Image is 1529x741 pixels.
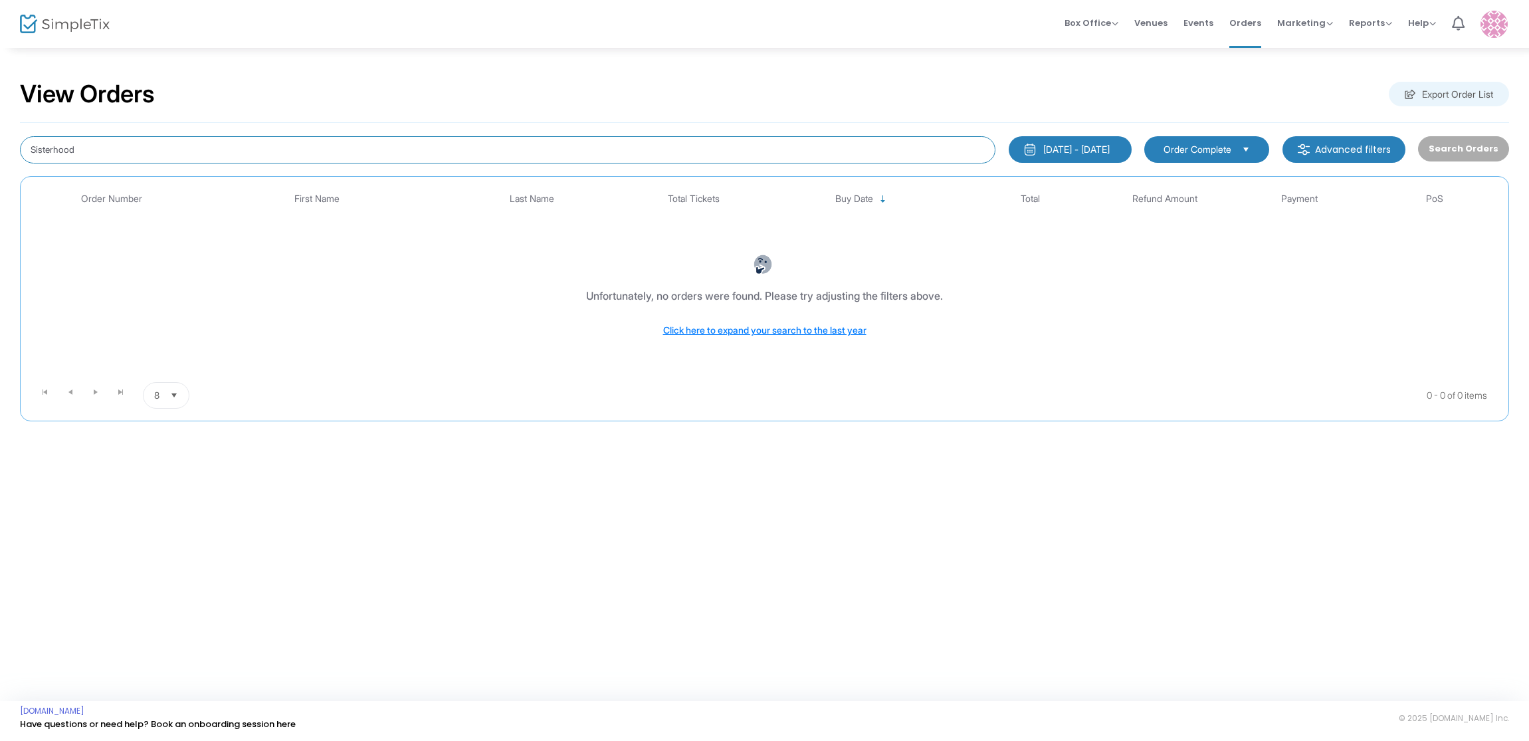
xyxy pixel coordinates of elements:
div: [DATE] - [DATE] [1043,143,1110,156]
th: Refund Amount [1098,183,1233,215]
span: Sortable [878,194,888,205]
button: Select [1237,142,1255,157]
th: Total Tickets [627,183,762,215]
span: Order Number [81,193,142,205]
kendo-pager-info: 0 - 0 of 0 items [322,382,1487,409]
a: [DOMAIN_NAME] [20,706,84,716]
span: © 2025 [DOMAIN_NAME] Inc. [1399,713,1509,724]
span: Reports [1349,17,1392,29]
img: face-thinking.png [753,255,773,274]
th: Total [963,183,1098,215]
button: [DATE] - [DATE] [1009,136,1132,163]
span: Box Office [1065,17,1118,29]
span: First Name [294,193,340,205]
a: Have questions or need help? Book an onboarding session here [20,718,296,730]
button: Select [165,383,183,408]
span: Last Name [510,193,554,205]
span: Click here to expand your search to the last year [663,324,866,336]
span: Buy Date [835,193,873,205]
span: 8 [154,389,159,402]
div: Unfortunately, no orders were found. Please try adjusting the filters above. [586,288,943,304]
span: Marketing [1277,17,1333,29]
input: Search by name, email, phone, order number, ip address, or last 4 digits of card [20,136,995,163]
h2: View Orders [20,80,155,109]
img: filter [1297,143,1310,156]
span: Payment [1281,193,1318,205]
img: monthly [1023,143,1037,156]
span: Venues [1134,6,1168,40]
m-button: Advanced filters [1282,136,1405,163]
span: Orders [1229,6,1261,40]
span: PoS [1426,193,1443,205]
span: Help [1408,17,1436,29]
div: Data table [27,183,1502,377]
span: Events [1183,6,1213,40]
span: Order Complete [1164,143,1231,156]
